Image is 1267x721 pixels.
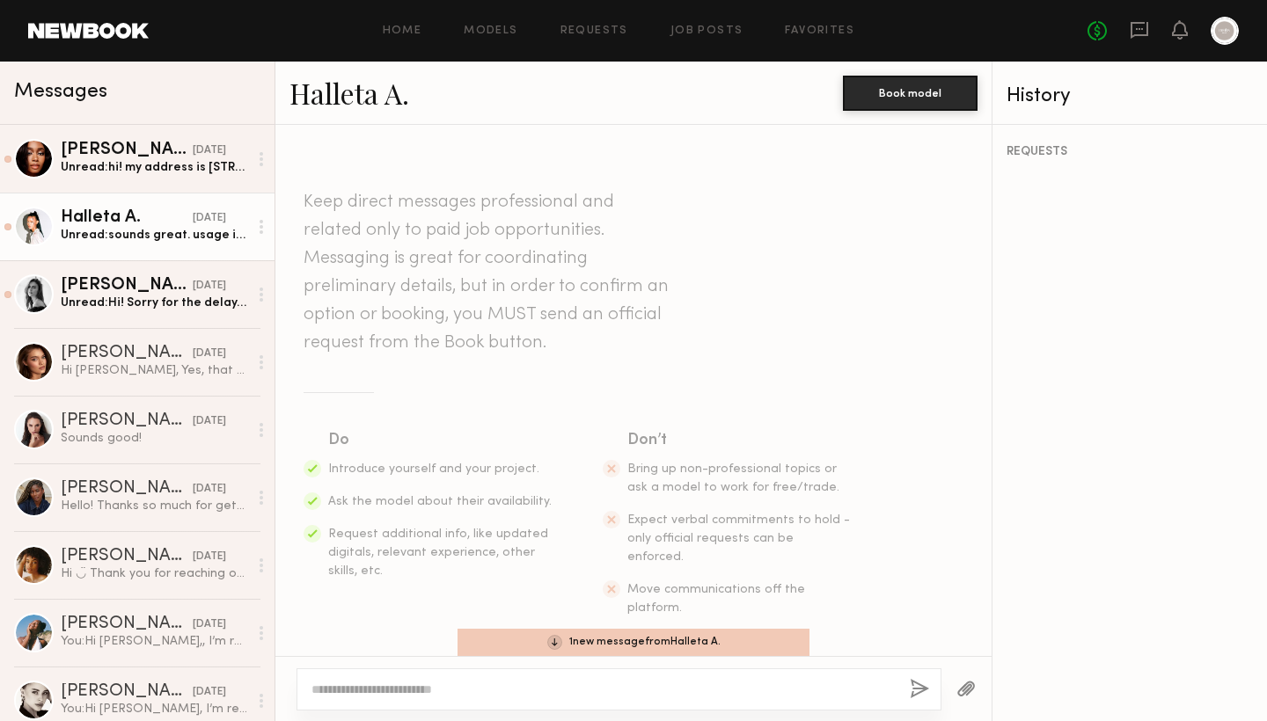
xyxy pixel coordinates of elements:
div: [DATE] [193,616,226,633]
span: Request additional info, like updated digitals, relevant experience, other skills, etc. [328,528,548,577]
div: [DATE] [193,413,226,430]
div: History [1007,86,1253,106]
span: Expect verbal commitments to hold - only official requests can be enforced. [627,514,850,563]
header: Keep direct messages professional and related only to paid job opportunities. Messaging is great ... [304,188,673,357]
div: [DATE] [193,481,226,498]
div: 1 new message from Halleta A. [458,629,809,656]
div: Hi [PERSON_NAME], Yes, that sounds great! So together, that would be $500, but I know you’re look... [61,362,248,379]
span: Move communications off the platform. [627,584,805,614]
a: Models [464,25,517,37]
div: [DATE] [193,684,226,701]
a: Favorites [785,25,854,37]
a: Job Posts [670,25,743,37]
div: [DATE] [193,210,226,227]
div: [PERSON_NAME] [61,548,193,565]
div: REQUESTS [1007,146,1253,158]
span: Ask the model about their availability. [328,496,552,507]
div: [DATE] [193,346,226,362]
div: Sounds good! [61,430,248,447]
div: [PERSON_NAME] [61,142,193,159]
a: Requests [560,25,628,37]
div: Don’t [627,428,853,453]
div: [PERSON_NAME] [61,480,193,498]
div: [PERSON_NAME] [61,615,193,633]
span: Introduce yourself and your project. [328,463,539,475]
div: [DATE] [193,549,226,565]
div: [PERSON_NAME] [61,683,193,701]
div: [PERSON_NAME] [61,277,193,295]
div: Hi ◡̈ Thank you for reaching out. My rate for what you are looking for starts at $500. I have a f... [61,565,248,582]
div: You: Hi [PERSON_NAME],, I’m reaching out from [GEOGRAPHIC_DATA] BEAUTÉ, a beauty brand that merge... [61,633,248,650]
div: Do [328,428,553,453]
div: [PERSON_NAME] [61,412,193,430]
div: Hello! Thanks so much for getting back to me! This sounds great 🩷 I would love to get a few quest... [61,498,248,514]
a: Book model [843,84,978,99]
div: [PERSON_NAME] [61,345,193,362]
a: Halleta A. [289,74,409,112]
div: You: Hi [PERSON_NAME], I’m reaching out from [GEOGRAPHIC_DATA] BEAUTÉ, a beauty brand that merges... [61,701,248,717]
a: Home [383,25,422,37]
div: Unread: hi! my address is [STREET_ADDRESS] $150 for organic posting and $450 for ads. let me know... [61,159,248,176]
div: [DATE] [193,142,226,159]
button: Book model [843,76,978,111]
div: Halleta A. [61,209,193,227]
span: Bring up non-professional topics or ask a model to work for free/trade. [627,463,839,493]
div: [DATE] [193,278,226,295]
span: Messages [14,82,107,102]
div: Unread: Hi! Sorry for the delay, here’s my info! I can’t wait to work together! [PERSON_NAME] [ST... [61,295,248,311]
div: Unread: sounds great. usage is $350 for 6 months! [61,227,248,244]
